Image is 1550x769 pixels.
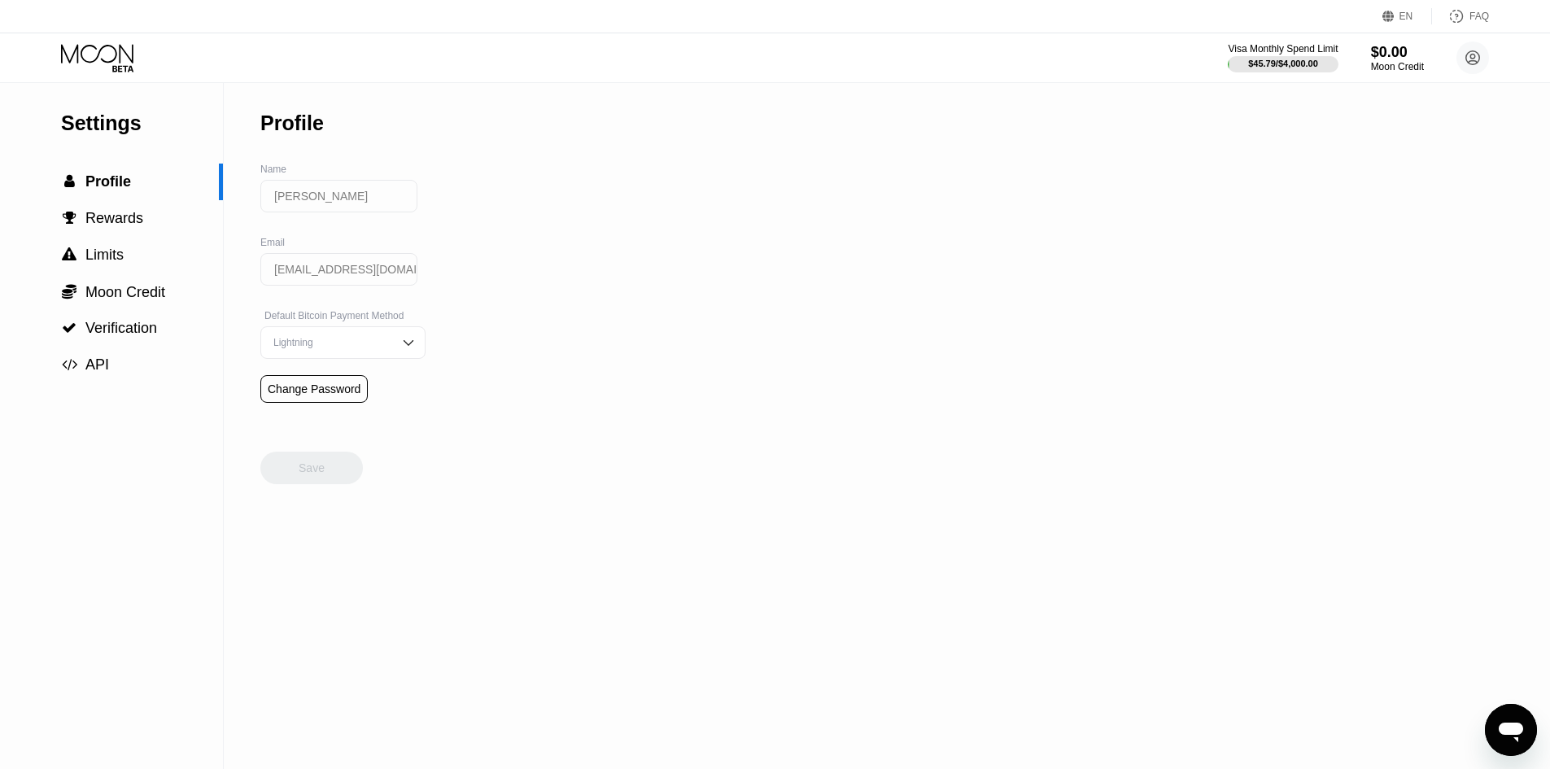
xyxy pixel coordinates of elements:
[1432,8,1489,24] div: FAQ
[260,164,426,175] div: Name
[85,173,131,190] span: Profile
[1485,704,1537,756] iframe: Button to launch messaging window
[260,375,368,403] div: Change Password
[85,247,124,263] span: Limits
[61,283,77,299] div: 
[85,210,143,226] span: Rewards
[260,310,426,321] div: Default Bitcoin Payment Method
[85,320,157,336] span: Verification
[62,247,76,262] span: 
[260,237,426,248] div: Email
[1248,59,1318,68] div: $45.79 / $4,000.00
[1382,8,1432,24] div: EN
[268,382,360,395] div: Change Password
[61,357,77,372] div: 
[63,211,76,225] span: 
[62,321,76,335] span: 
[1228,43,1338,55] div: Visa Monthly Spend Limit
[260,111,324,135] div: Profile
[1228,43,1338,72] div: Visa Monthly Spend Limit$45.79/$4,000.00
[1371,44,1424,72] div: $0.00Moon Credit
[1371,44,1424,61] div: $0.00
[85,284,165,300] span: Moon Credit
[62,283,76,299] span: 
[61,211,77,225] div: 
[1469,11,1489,22] div: FAQ
[61,111,223,135] div: Settings
[1399,11,1413,22] div: EN
[61,321,77,335] div: 
[85,356,109,373] span: API
[61,247,77,262] div: 
[62,357,77,372] span: 
[64,174,75,189] span: 
[61,174,77,189] div: 
[269,337,392,348] div: Lightning
[1371,61,1424,72] div: Moon Credit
